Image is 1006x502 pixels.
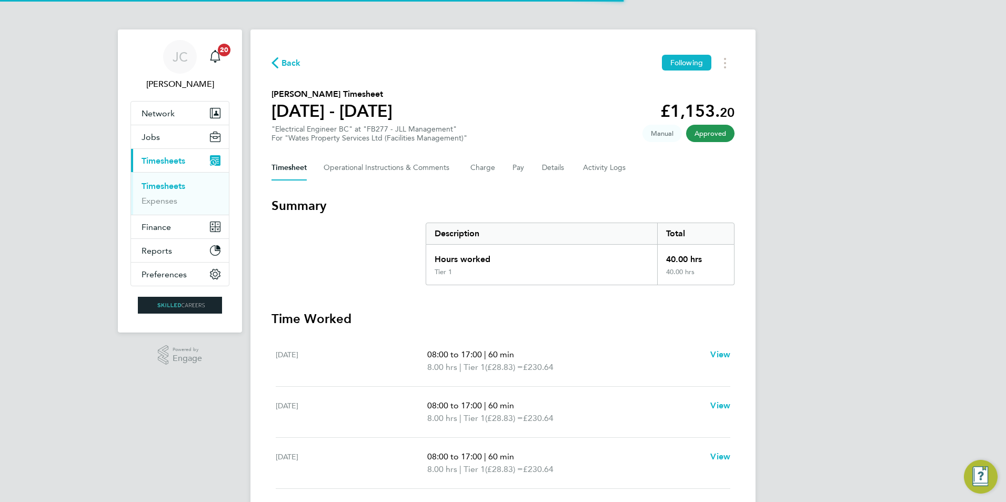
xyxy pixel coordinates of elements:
span: Following [670,58,703,67]
span: £230.64 [523,362,554,372]
span: Reports [142,246,172,256]
button: Back [271,56,301,69]
span: Preferences [142,269,187,279]
a: Timesheets [142,181,185,191]
h3: Time Worked [271,310,735,327]
div: Timesheets [131,172,229,215]
span: | [484,349,486,359]
span: This timesheet was manually created. [642,125,682,142]
span: Tier 1 [464,412,485,425]
a: View [710,399,730,412]
button: Pay [512,155,525,180]
div: For "Wates Property Services Ltd (Facilities Management)" [271,134,467,143]
span: View [710,349,730,359]
span: 08:00 to 17:00 [427,349,482,359]
span: 60 min [488,451,514,461]
div: [DATE] [276,348,427,374]
span: £230.64 [523,413,554,423]
span: | [459,464,461,474]
a: Powered byEngage [158,345,203,365]
div: Hours worked [426,245,657,268]
button: Timesheet [271,155,307,180]
div: [DATE] [276,399,427,425]
div: [DATE] [276,450,427,476]
app-decimal: £1,153. [660,101,735,121]
span: 08:00 to 17:00 [427,400,482,410]
button: Network [131,102,229,125]
span: 60 min [488,400,514,410]
span: | [459,362,461,372]
a: Go to home page [130,297,229,314]
span: JC [173,50,188,64]
span: Jobs [142,132,160,142]
a: Expenses [142,196,177,206]
span: 60 min [488,349,514,359]
div: "Electrical Engineer BC" at "FB277 - JLL Management" [271,125,467,143]
span: | [484,451,486,461]
button: Engage Resource Center [964,460,998,494]
span: Network [142,108,175,118]
div: 40.00 hrs [657,268,734,285]
span: Finance [142,222,171,232]
button: Charge [470,155,496,180]
div: Summary [426,223,735,285]
button: Preferences [131,263,229,286]
button: Timesheets [131,149,229,172]
span: Back [281,57,301,69]
span: Timesheets [142,156,185,166]
span: (£28.83) = [485,464,523,474]
a: View [710,450,730,463]
span: Engage [173,354,202,363]
h2: [PERSON_NAME] Timesheet [271,88,393,101]
h3: Summary [271,197,735,214]
div: Description [426,223,657,244]
img: skilledcareers-logo-retina.png [138,297,222,314]
span: £230.64 [523,464,554,474]
button: Operational Instructions & Comments [324,155,454,180]
span: 20 [720,105,735,120]
button: Jobs [131,125,229,148]
span: Tier 1 [464,463,485,476]
span: View [710,451,730,461]
div: Total [657,223,734,244]
span: Tier 1 [464,361,485,374]
span: 08:00 to 17:00 [427,451,482,461]
span: 8.00 hrs [427,362,457,372]
div: 40.00 hrs [657,245,734,268]
span: This timesheet has been approved. [686,125,735,142]
a: JC[PERSON_NAME] [130,40,229,91]
a: 20 [205,40,226,74]
span: Powered by [173,345,202,354]
span: 20 [218,44,230,56]
h1: [DATE] - [DATE] [271,101,393,122]
span: (£28.83) = [485,362,523,372]
nav: Main navigation [118,29,242,333]
span: | [459,413,461,423]
div: Tier 1 [435,268,452,276]
button: Finance [131,215,229,238]
button: Following [662,55,711,71]
span: | [484,400,486,410]
span: James Croom [130,78,229,91]
span: View [710,400,730,410]
span: 8.00 hrs [427,464,457,474]
a: View [710,348,730,361]
button: Reports [131,239,229,262]
button: Activity Logs [583,155,627,180]
button: Timesheets Menu [716,55,735,71]
button: Details [542,155,566,180]
span: 8.00 hrs [427,413,457,423]
span: (£28.83) = [485,413,523,423]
